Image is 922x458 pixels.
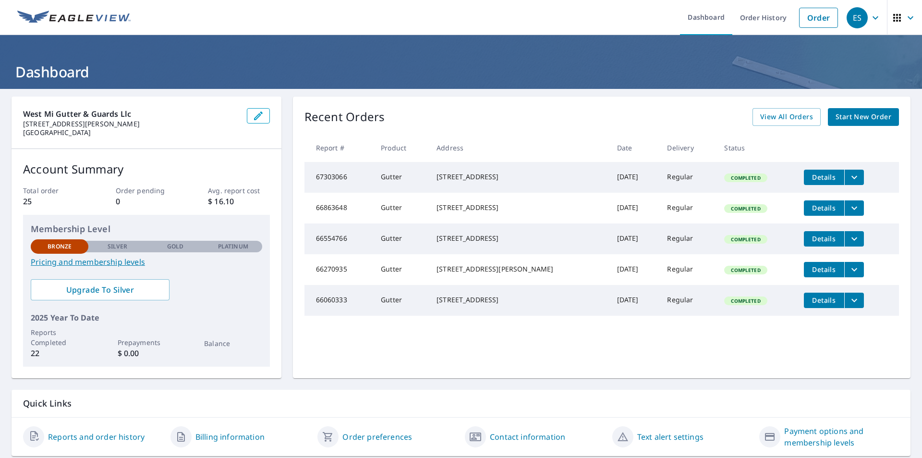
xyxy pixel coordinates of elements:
[437,172,602,182] div: [STREET_ADDRESS]
[23,161,270,178] p: Account Summary
[810,173,838,182] span: Details
[31,223,262,235] p: Membership Level
[784,425,899,448] a: Payment options and membership levels
[118,337,175,347] p: Prepayments
[373,134,429,162] th: Product
[844,231,864,247] button: filesDropdownBtn-66554766
[844,200,864,216] button: filesDropdownBtn-66863648
[609,162,660,193] td: [DATE]
[373,223,429,254] td: Gutter
[195,431,265,443] a: Billing information
[23,196,85,207] p: 25
[116,196,177,207] p: 0
[725,205,766,212] span: Completed
[23,108,239,120] p: West Mi Gutter & Guards Llc
[437,264,602,274] div: [STREET_ADDRESS][PERSON_NAME]
[304,134,373,162] th: Report #
[828,108,899,126] a: Start New Order
[429,134,609,162] th: Address
[609,285,660,316] td: [DATE]
[23,397,899,409] p: Quick Links
[167,242,183,251] p: Gold
[844,293,864,308] button: filesDropdownBtn-66060333
[804,200,844,216] button: detailsBtn-66863648
[659,134,716,162] th: Delivery
[108,242,128,251] p: Silver
[659,193,716,223] td: Regular
[659,285,716,316] td: Regular
[208,196,269,207] p: $ 16.10
[38,285,162,295] span: Upgrade To Silver
[373,162,429,193] td: Gutter
[725,174,766,181] span: Completed
[48,242,72,251] p: Bronze
[118,347,175,359] p: $ 0.00
[810,296,838,305] span: Details
[804,293,844,308] button: detailsBtn-66060333
[725,267,766,273] span: Completed
[844,170,864,185] button: filesDropdownBtn-67303066
[659,223,716,254] td: Regular
[373,193,429,223] td: Gutter
[304,108,385,126] p: Recent Orders
[48,431,145,443] a: Reports and order history
[304,254,373,285] td: 66270935
[304,223,373,254] td: 66554766
[17,11,131,25] img: EV Logo
[659,162,716,193] td: Regular
[716,134,796,162] th: Status
[609,223,660,254] td: [DATE]
[373,285,429,316] td: Gutter
[373,254,429,285] td: Gutter
[725,297,766,304] span: Completed
[752,108,821,126] a: View All Orders
[490,431,565,443] a: Contact information
[810,203,838,212] span: Details
[204,338,262,348] p: Balance
[810,234,838,243] span: Details
[208,186,269,196] p: Avg. report cost
[31,347,88,359] p: 22
[304,162,373,193] td: 67303066
[31,327,88,347] p: Reports Completed
[609,134,660,162] th: Date
[804,231,844,247] button: detailsBtn-66554766
[116,186,177,196] p: Order pending
[23,120,239,128] p: [STREET_ADDRESS][PERSON_NAME]
[836,111,891,123] span: Start New Order
[437,203,602,212] div: [STREET_ADDRESS]
[342,431,412,443] a: Order preferences
[31,279,170,300] a: Upgrade To Silver
[637,431,704,443] a: Text alert settings
[810,265,838,274] span: Details
[609,193,660,223] td: [DATE]
[725,236,766,243] span: Completed
[844,262,864,277] button: filesDropdownBtn-66270935
[799,8,838,28] a: Order
[304,285,373,316] td: 66060333
[804,262,844,277] button: detailsBtn-66270935
[304,193,373,223] td: 66863648
[218,242,248,251] p: Platinum
[437,234,602,243] div: [STREET_ADDRESS]
[659,254,716,285] td: Regular
[437,295,602,305] div: [STREET_ADDRESS]
[760,111,813,123] span: View All Orders
[23,128,239,137] p: [GEOGRAPHIC_DATA]
[609,254,660,285] td: [DATE]
[804,170,844,185] button: detailsBtn-67303066
[31,312,262,323] p: 2025 Year To Date
[23,186,85,196] p: Total order
[12,62,910,82] h1: Dashboard
[847,7,868,28] div: ES
[31,256,262,268] a: Pricing and membership levels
